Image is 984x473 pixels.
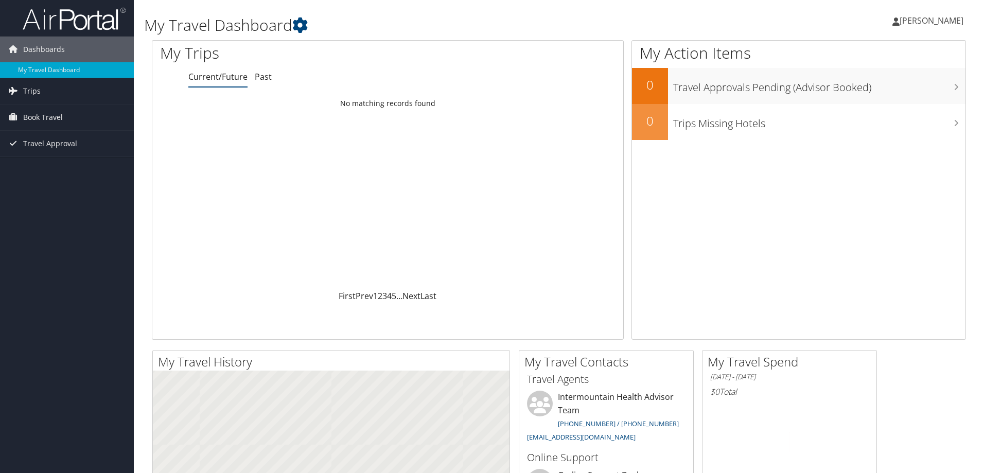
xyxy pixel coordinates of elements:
[558,419,679,428] a: [PHONE_NUMBER] / [PHONE_NUMBER]
[392,290,396,302] a: 5
[387,290,392,302] a: 4
[527,432,636,442] a: [EMAIL_ADDRESS][DOMAIN_NAME]
[710,386,869,397] h6: Total
[160,42,419,64] h1: My Trips
[339,290,356,302] a: First
[402,290,420,302] a: Next
[23,78,41,104] span: Trips
[632,112,668,130] h2: 0
[356,290,373,302] a: Prev
[420,290,436,302] a: Last
[524,353,693,371] h2: My Travel Contacts
[373,290,378,302] a: 1
[900,15,963,26] span: [PERSON_NAME]
[522,391,691,446] li: Intermountain Health Advisor Team
[396,290,402,302] span: …
[158,353,509,371] h2: My Travel History
[152,94,623,113] td: No matching records found
[710,372,869,382] h6: [DATE] - [DATE]
[188,71,248,82] a: Current/Future
[23,104,63,130] span: Book Travel
[255,71,272,82] a: Past
[632,76,668,94] h2: 0
[527,450,686,465] h3: Online Support
[378,290,382,302] a: 2
[632,68,965,104] a: 0Travel Approvals Pending (Advisor Booked)
[632,104,965,140] a: 0Trips Missing Hotels
[144,14,697,36] h1: My Travel Dashboard
[673,75,965,95] h3: Travel Approvals Pending (Advisor Booked)
[23,7,126,31] img: airportal-logo.png
[708,353,876,371] h2: My Travel Spend
[892,5,974,36] a: [PERSON_NAME]
[23,131,77,156] span: Travel Approval
[673,111,965,131] h3: Trips Missing Hotels
[710,386,719,397] span: $0
[527,372,686,387] h3: Travel Agents
[632,42,965,64] h1: My Action Items
[23,37,65,62] span: Dashboards
[382,290,387,302] a: 3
